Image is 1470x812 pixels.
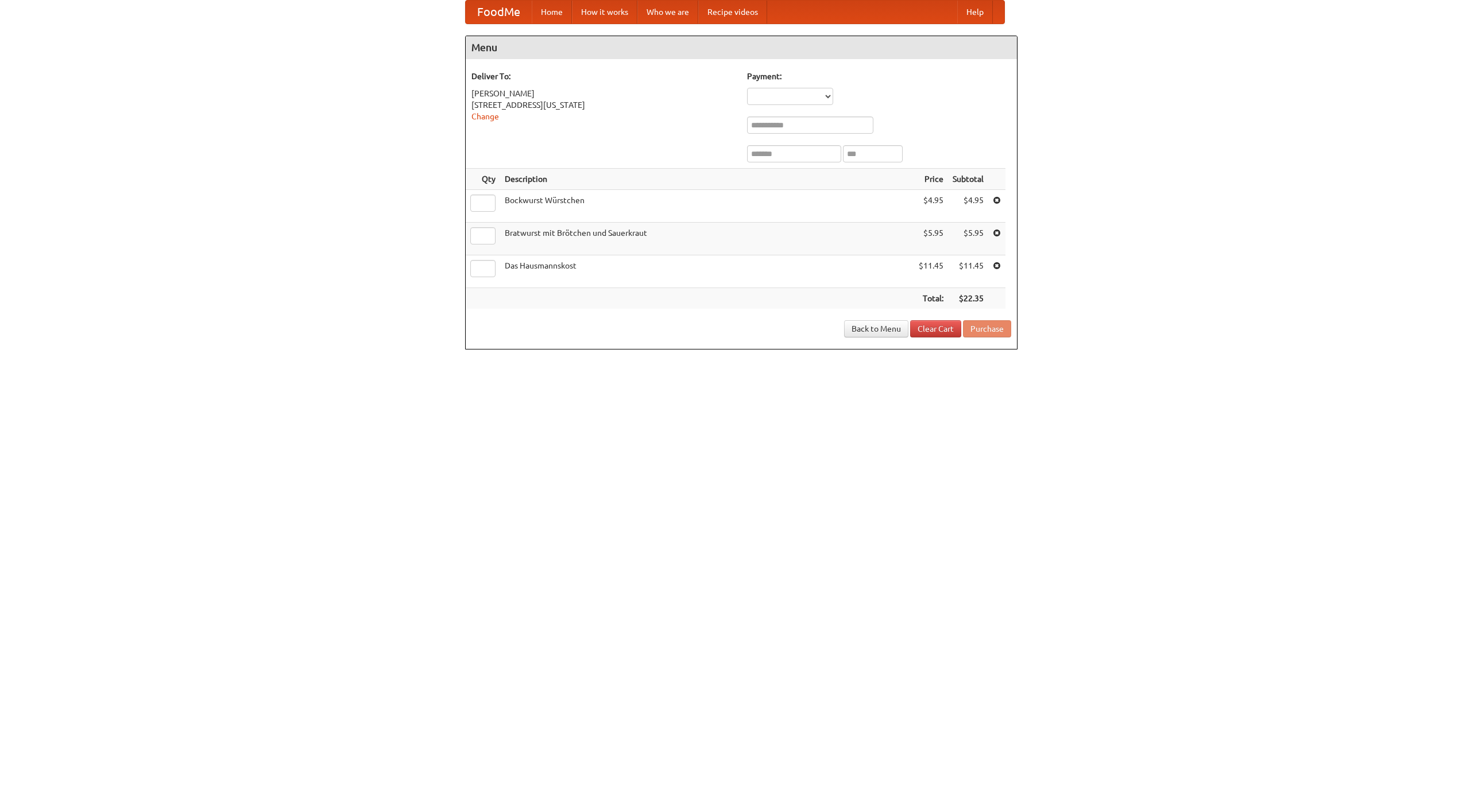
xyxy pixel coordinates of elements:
[747,71,1011,82] h5: Payment:
[948,169,988,190] th: Subtotal
[914,223,948,255] td: $5.95
[466,36,1017,59] h4: Menu
[948,255,988,288] td: $11.45
[500,255,914,288] td: Das Hausmannskost
[957,1,993,24] a: Help
[572,1,637,24] a: How it works
[914,255,948,288] td: $11.45
[948,190,988,223] td: $4.95
[471,71,736,82] h5: Deliver To:
[844,320,908,337] a: Back to Menu
[910,320,961,337] a: Clear Cart
[914,169,948,190] th: Price
[637,1,698,24] a: Who we are
[471,88,736,99] div: [PERSON_NAME]
[500,223,914,255] td: Bratwurst mit Brötchen und Sauerkraut
[963,320,1011,337] button: Purchase
[466,169,500,190] th: Qty
[471,99,736,111] div: [STREET_ADDRESS][US_STATE]
[532,1,572,24] a: Home
[948,288,988,309] th: $22.35
[500,190,914,223] td: Bockwurst Würstchen
[914,288,948,309] th: Total:
[466,1,532,24] a: FoodMe
[471,112,499,121] a: Change
[914,190,948,223] td: $4.95
[500,169,914,190] th: Description
[948,223,988,255] td: $5.95
[698,1,767,24] a: Recipe videos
